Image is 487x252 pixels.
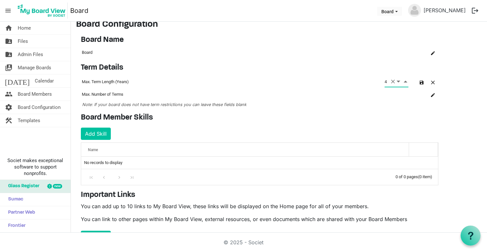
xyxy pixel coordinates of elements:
td: No records to display [81,157,438,169]
td: column header Name [384,89,409,100]
span: home [5,22,13,34]
button: Add Skill [81,128,111,140]
a: [PERSON_NAME] [421,4,468,17]
button: Edit [428,90,437,99]
span: construction [5,114,13,127]
span: Files [18,35,28,48]
button: Save [417,77,426,86]
div: Go to first page [87,172,96,181]
a: © 2025 - Societ [224,239,263,246]
div: new [53,184,62,189]
div: Go to last page [128,172,136,181]
div: 0 of 0 pages (0 item) [396,169,438,183]
span: folder_shared [5,35,13,48]
button: Board dropdownbutton [377,7,402,16]
span: switch_account [5,61,13,74]
div: Go to next page [115,172,124,181]
span: Decrement value [396,77,401,85]
a: Board [70,4,88,17]
a: My Board View Logo [16,3,70,19]
td: Board column header Name [81,47,416,58]
p: You can link to other pages within My Board View, external resources, or even documents which are... [81,215,438,223]
span: people [5,88,13,101]
h4: Board Name [81,35,438,45]
span: folder_shared [5,48,13,61]
button: Cancel [428,77,437,86]
span: Frontier [5,219,25,232]
span: Note: If your board does not have term restrictions you can leave these fields blank [82,102,246,107]
span: Calendar [35,74,54,87]
span: [DATE] [5,74,30,87]
img: My Board View Logo [16,3,68,19]
span: Admin Files [18,48,43,61]
td: Max. Number of Terms column header Name [81,89,384,100]
span: 0 of 0 pages [396,174,418,179]
span: menu [2,5,14,17]
h3: Board Configuration [76,19,482,30]
button: Add Link [81,231,111,243]
span: Board Members [18,88,52,101]
button: Edit [428,48,437,57]
button: logout [468,4,482,17]
span: (0 item) [418,174,432,179]
h4: Term Details [81,63,438,73]
td: is Command column column header [416,47,438,58]
span: Board Configuration [18,101,61,114]
h4: Important Links [81,190,438,200]
span: Increment value [403,77,408,85]
p: You can add up to 10 links to My Board View, these links will be displayed on the Home page for a... [81,202,438,210]
span: Societ makes exceptional software to support nonprofits. [3,157,68,177]
span: Partner Web [5,206,35,219]
img: no-profile-picture.svg [408,4,421,17]
span: Sumac [5,193,23,206]
div: Go to previous page [100,172,108,181]
span: settings [5,101,13,114]
h4: Board Member Skills [81,113,438,122]
span: Manage Boards [18,61,51,74]
span: Home [18,22,31,34]
span: Templates [18,114,40,127]
span: close [390,76,396,87]
td: is Command column column header [409,89,438,100]
span: Name [88,148,98,152]
span: Glass Register [5,180,39,193]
